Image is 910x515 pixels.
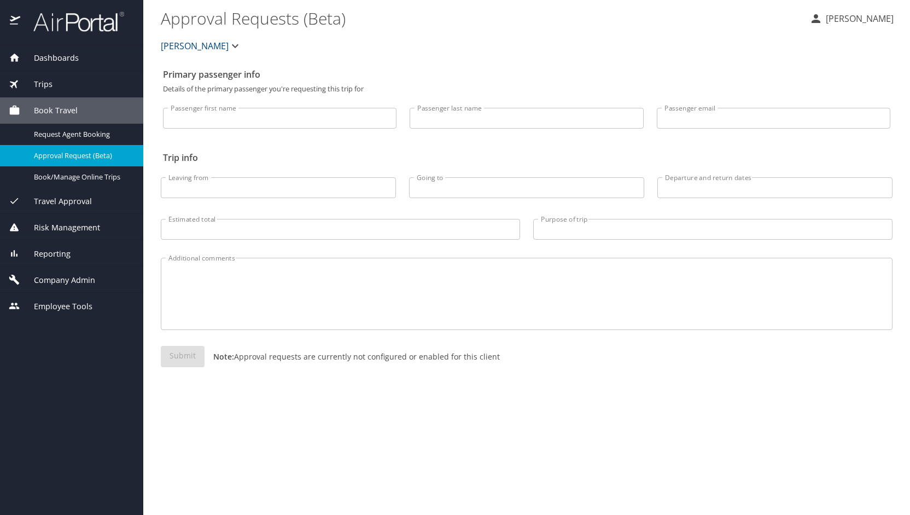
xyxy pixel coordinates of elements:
span: Travel Approval [20,195,92,207]
h1: Approval Requests (Beta) [161,1,801,35]
span: Book Travel [20,105,78,117]
h2: Trip info [163,149,890,166]
p: Approval requests are currently not configured or enabled for this client [205,351,500,362]
button: [PERSON_NAME] [156,35,246,57]
strong: Note: [213,351,234,362]
span: Request Agent Booking [34,129,130,140]
span: Reporting [20,248,71,260]
span: Approval Request (Beta) [34,151,130,161]
span: Dashboards [20,52,79,64]
p: Details of the primary passenger you're requesting this trip for [163,85,890,92]
img: icon-airportal.png [10,11,21,32]
span: Book/Manage Online Trips [34,172,130,182]
img: airportal-logo.png [21,11,124,32]
span: Trips [20,78,52,90]
button: [PERSON_NAME] [805,9,898,28]
span: [PERSON_NAME] [161,38,229,54]
span: Risk Management [20,222,100,234]
h2: Primary passenger info [163,66,890,83]
span: Employee Tools [20,300,92,313]
span: Company Admin [20,274,95,286]
p: [PERSON_NAME] [822,12,894,25]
